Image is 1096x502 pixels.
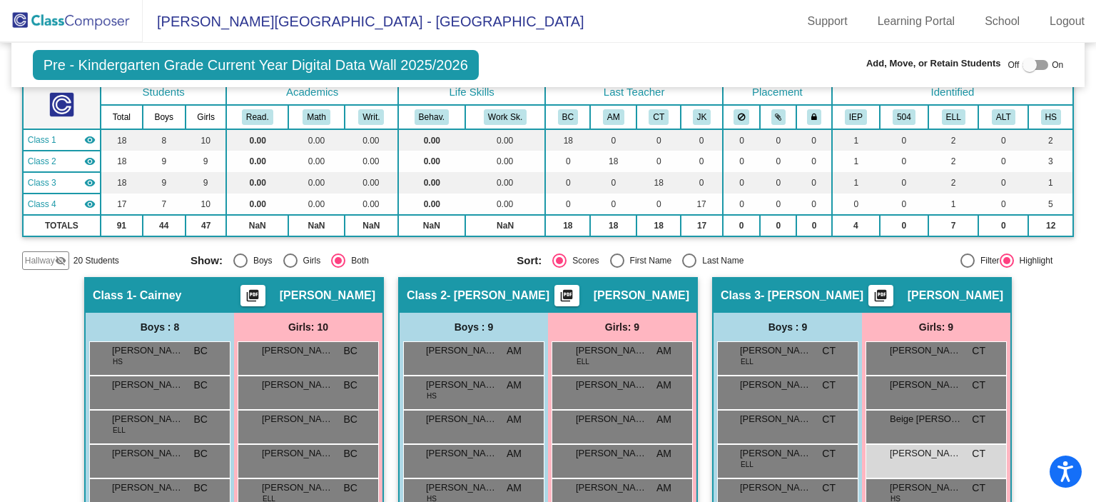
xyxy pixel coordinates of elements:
td: 0 [760,129,796,151]
mat-icon: picture_as_pdf [558,288,575,308]
span: [PERSON_NAME] [112,378,183,392]
td: 0 [978,194,1028,215]
div: Highlight [1014,254,1053,267]
span: CT [822,446,836,461]
td: 0 [545,151,590,172]
span: CT [972,481,985,496]
span: BC [344,481,357,496]
span: On [1052,59,1063,71]
td: 0 [880,215,928,236]
span: 20 Students [73,254,119,267]
td: 0.00 [288,194,345,215]
th: Alternate Assessment [978,105,1028,129]
td: 0 [978,172,1028,194]
button: Writ. [358,109,384,125]
td: 18 [636,172,681,194]
td: TOTALS [23,215,101,236]
span: [PERSON_NAME] [908,288,1003,303]
span: [PERSON_NAME] [890,343,961,358]
div: Boys : 8 [86,313,234,341]
td: 1 [832,172,880,194]
th: Academics [226,80,398,105]
td: 2 [1028,129,1073,151]
a: Learning Portal [866,10,967,33]
td: 0.00 [465,129,546,151]
td: 1 [928,194,978,215]
th: Keep with students [760,105,796,129]
span: ELL [113,425,126,436]
span: [PERSON_NAME] [PERSON_NAME] [740,343,811,358]
button: 504 [893,109,915,125]
td: 9 [143,172,186,194]
td: Bonnie Cairney - Cairney [23,129,101,151]
td: 0 [796,172,831,194]
td: 0 [796,129,831,151]
td: 0 [636,129,681,151]
div: Filter [975,254,1000,267]
button: Print Students Details [868,285,893,306]
button: Print Students Details [554,285,579,306]
span: - [PERSON_NAME] [447,288,549,303]
button: Print Students Details [240,285,265,306]
span: AM [656,343,671,358]
div: Boys : 9 [714,313,862,341]
button: BC [558,109,578,125]
div: Last Name [696,254,744,267]
td: Cady Thygesen - Thygesen [23,172,101,194]
td: 8 [143,129,186,151]
div: Scores [567,254,599,267]
span: Off [1008,59,1019,71]
td: 0.00 [398,194,465,215]
div: Girls: 9 [548,313,696,341]
td: NaN [465,215,546,236]
mat-icon: visibility [84,199,96,210]
td: 0.00 [226,129,288,151]
span: BC [344,412,357,427]
div: Both [345,254,369,267]
span: AM [507,378,522,393]
button: IEP [845,109,867,125]
span: CT [822,412,836,427]
td: 0 [723,194,761,215]
span: BC [194,481,208,496]
span: CT [972,412,985,427]
span: Show: [191,254,223,267]
td: 10 [186,129,226,151]
span: Pre - Kindergarten Grade Current Year Digital Data Wall 2025/2026 [33,50,479,80]
button: Work Sk. [484,109,527,125]
span: AM [507,481,522,496]
span: Hallway [25,254,55,267]
td: 0.00 [288,129,345,151]
td: 18 [545,215,590,236]
td: 0 [590,129,636,151]
td: 0.00 [345,151,398,172]
div: First Name [624,254,672,267]
div: Girls: 9 [862,313,1010,341]
span: [PERSON_NAME] [PERSON_NAME] [740,412,811,426]
button: CT [649,109,669,125]
td: 0.00 [288,172,345,194]
span: AM [656,446,671,461]
td: 0 [723,172,761,194]
span: Class 1 [93,288,133,303]
td: 0 [832,194,880,215]
th: Boys [143,105,186,129]
th: Life Skills [398,80,545,105]
th: English Language Learner [928,105,978,129]
button: Math [303,109,330,125]
td: 0 [545,194,590,215]
td: 1 [832,151,880,172]
button: ALT [992,109,1015,125]
td: 0 [681,129,723,151]
td: 17 [681,194,723,215]
td: 0 [978,151,1028,172]
span: [PERSON_NAME] [890,378,961,392]
td: 7 [143,194,186,215]
td: 0 [760,194,796,215]
a: School [973,10,1031,33]
td: 18 [590,151,636,172]
mat-icon: visibility [84,156,96,167]
th: Total [101,105,142,129]
td: 91 [101,215,142,236]
span: AM [656,481,671,496]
